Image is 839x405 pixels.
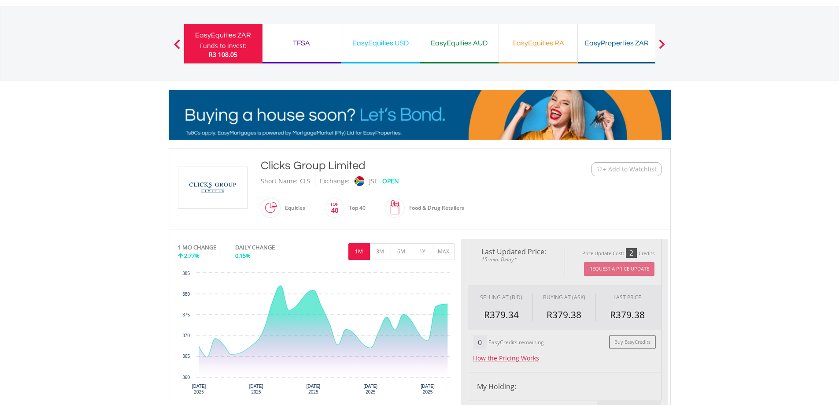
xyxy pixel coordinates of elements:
div: JSE [369,174,378,189]
div: EasyEquities RA [504,37,572,49]
div: Funds to invest: [200,41,247,50]
div: Short Name: [261,174,298,189]
div: 1 MO CHANGE [178,243,216,252]
text: 360 [182,375,190,380]
button: 3M [370,243,391,260]
span: + Add to Watchlist [603,165,657,174]
span: 0.15% [235,252,251,260]
button: 1M [348,243,370,260]
div: DAILY CHANGE [235,243,304,252]
text: 365 [182,354,190,359]
div: OPEN [382,174,399,189]
img: EasyMortage Promotion Banner [169,90,671,140]
div: Food & Drug Retailers [405,197,464,219]
div: CLS [300,174,310,189]
button: Previous [168,44,186,52]
div: Chart. Highcharts interactive chart. [178,268,455,401]
text: 370 [182,333,190,338]
text: 380 [182,292,190,297]
button: Next [653,44,671,52]
img: jse.png [354,176,364,186]
svg: Interactive chart [178,268,455,401]
span: 2.77% [184,252,200,260]
button: 6M [391,243,412,260]
text: [DATE] 2025 [249,384,263,394]
div: Top 40 [344,197,366,219]
div: EasyProperties ZAR [583,37,651,49]
div: TFSA [268,37,336,49]
text: [DATE] 2025 [421,384,435,394]
img: EQU.ZA.CLS.png [180,167,246,208]
div: Equities [281,197,305,219]
text: [DATE] 2025 [306,384,320,394]
div: EasyEquities AUD [425,37,493,49]
button: MAX [433,243,455,260]
img: Watchlist [596,166,603,172]
button: Watchlist + Add to Watchlist [591,162,662,176]
div: Clicks Group Limited [261,158,537,174]
text: [DATE] 2025 [192,384,206,394]
div: EasyEquities ZAR [189,29,257,41]
div: Exchange: [320,174,350,189]
text: 375 [182,312,190,317]
text: [DATE] 2025 [363,384,377,394]
text: 385 [182,271,190,276]
span: R3 108.05 [209,50,237,59]
button: 1Y [412,243,433,260]
div: EasyEquities USD [347,37,414,49]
